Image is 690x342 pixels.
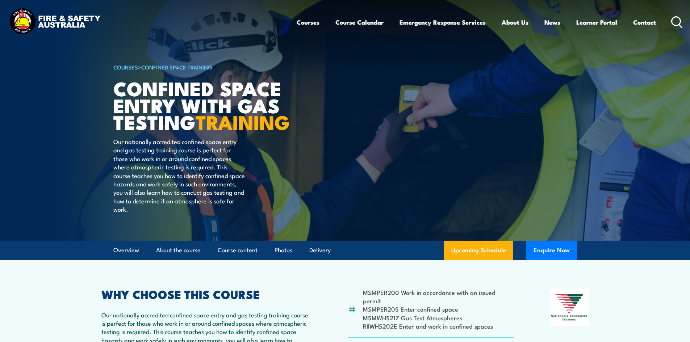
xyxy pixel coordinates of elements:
[363,322,515,330] li: RIIWHS202E Enter and work in confined spaces
[309,241,331,260] a: Delivery
[218,241,258,260] a: Course content
[363,288,515,305] li: MSMPER200 Work in accordance with an issued permit
[400,13,486,32] a: Emergency Response Services
[113,137,246,214] p: Our nationally accredited confined space entry and gas testing training course is perfect for tho...
[275,241,292,260] a: Photos
[113,63,292,71] h6: >
[113,241,139,260] a: Overview
[633,13,656,32] a: Contact
[113,80,292,130] h1: Confined Space Entry with Gas Testing
[196,106,290,136] strong: TRAINING
[141,63,212,71] a: Confined Space Training
[576,13,617,32] a: Learner Portal
[363,305,515,313] li: MSMPER205 Enter confined space
[335,13,384,32] a: Course Calendar
[101,289,313,299] h2: WHY CHOOSE THIS COURSE
[156,241,201,260] a: About the course
[544,13,560,32] a: News
[113,63,138,71] a: COURSES
[526,241,577,260] button: Enquire Now
[550,289,589,326] img: Nationally Recognised Training logo.
[297,13,319,32] a: Courses
[363,313,515,322] li: MSMWHS217 Gas Test Atmospheres
[502,13,528,32] a: About Us
[444,241,513,260] a: Upcoming Schedule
